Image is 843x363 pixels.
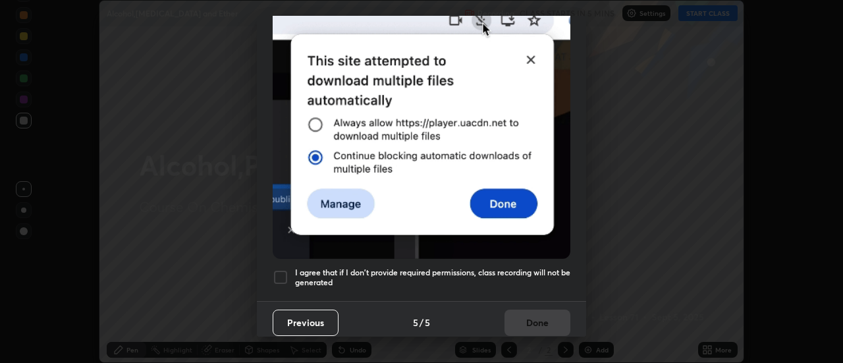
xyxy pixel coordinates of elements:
[273,310,339,336] button: Previous
[420,316,423,329] h4: /
[413,316,418,329] h4: 5
[295,267,570,288] h5: I agree that if I don't provide required permissions, class recording will not be generated
[425,316,430,329] h4: 5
